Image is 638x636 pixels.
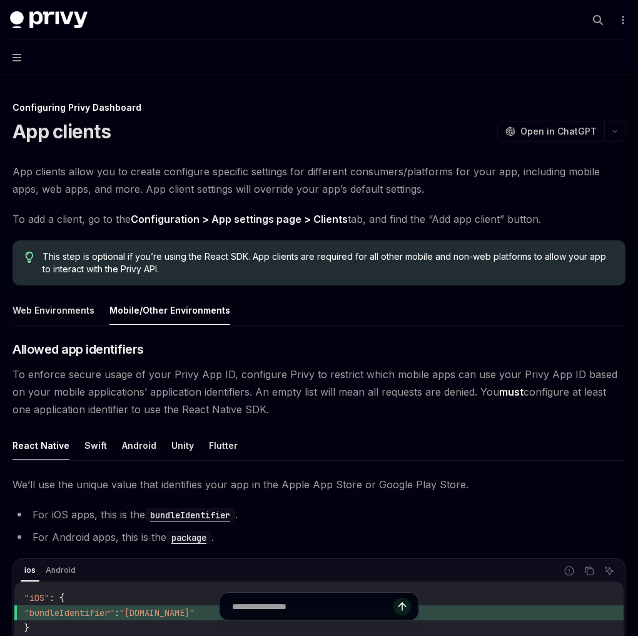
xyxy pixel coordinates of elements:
[13,295,94,325] button: Web Environments
[10,11,88,29] img: dark logo
[166,531,211,543] a: package
[145,508,235,521] a: bundleIdentifier
[581,563,597,579] button: Copy the contents from the code block
[13,506,625,523] li: For iOS apps, this is the .
[561,563,577,579] button: Report incorrect code
[13,101,625,114] div: Configuring Privy Dashboard
[166,531,211,545] code: package
[209,431,238,460] button: Flutter
[122,431,156,460] button: Android
[84,431,107,460] button: Swift
[43,250,613,275] span: This step is optional if you’re using the React SDK. App clients are required for all other mobil...
[13,120,111,143] h1: App clients
[145,508,235,522] code: bundleIdentifier
[42,563,79,578] div: Android
[13,476,625,493] span: We’ll use the unique value that identifies your app in the Apple App Store or Google Play Store.
[109,295,230,325] button: Mobile/Other Environments
[13,366,625,418] span: To enforce secure usage of your Privy App ID, configure Privy to restrict which mobile apps can u...
[601,563,617,579] button: Ask AI
[131,213,348,226] a: Configuration > App settings page > Clients
[13,210,625,228] span: To add a client, go to the tab, and find the “Add app client” button.
[520,125,597,138] span: Open in ChatGPT
[499,386,524,398] strong: must
[615,11,628,29] button: More actions
[393,598,411,615] button: Send message
[13,431,69,460] button: React Native
[21,563,39,578] div: ios
[13,341,144,358] span: Allowed app identifiers
[13,528,625,546] li: For Android apps, this is the .
[13,163,625,198] span: App clients allow you to create configure specific settings for different consumers/platforms for...
[497,121,604,142] button: Open in ChatGPT
[25,252,34,263] svg: Tip
[171,431,194,460] button: Unity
